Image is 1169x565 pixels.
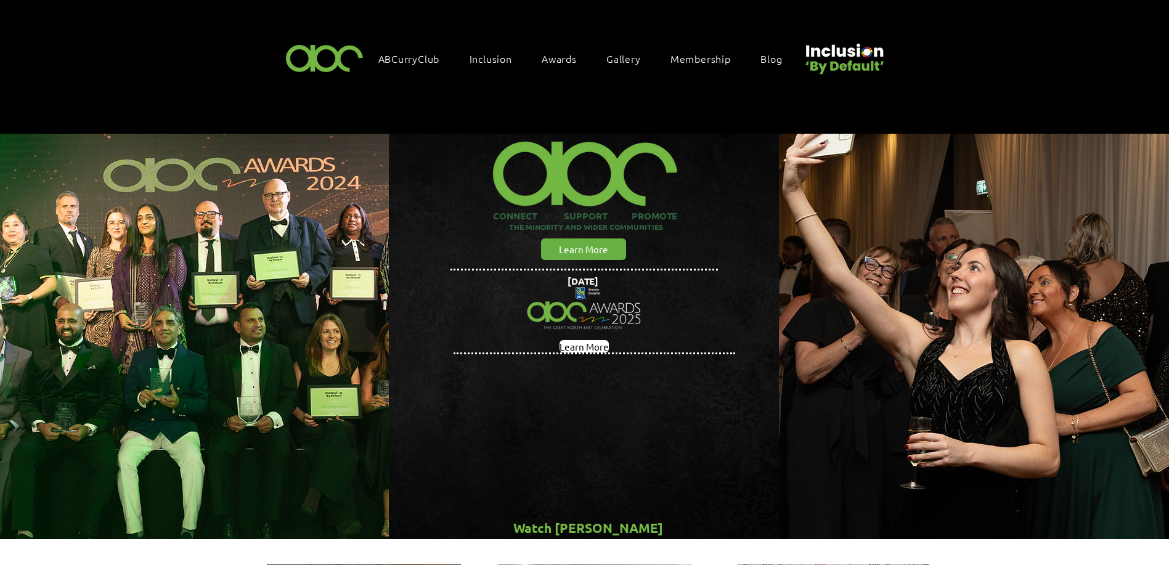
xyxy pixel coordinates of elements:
[493,209,677,222] span: CONNECT SUPPORT PROMOTE
[470,52,512,65] span: Inclusion
[801,33,886,76] img: Untitled design (22).png
[600,46,659,71] a: Gallery
[754,46,800,71] a: Blog
[560,340,609,352] a: Learn More
[606,52,641,65] span: Gallery
[670,52,731,65] span: Membership
[560,340,609,353] span: Learn More
[372,46,801,71] nav: Site
[664,46,749,71] a: Membership
[760,52,782,65] span: Blog
[559,243,608,256] span: Learn More
[389,134,779,561] img: abc background hero black.png
[520,273,648,344] img: Northern Insights Double Pager Apr 2025.png
[541,238,626,260] a: Learn More
[378,52,440,65] span: ABCurryClub
[542,52,577,65] span: Awards
[568,275,598,287] span: [DATE]
[509,222,663,232] span: THE MINORITY AND WIDER COMMUNITIES
[486,126,683,209] img: ABC-Logo-Blank-Background-01-01-2_edited.png
[372,46,458,71] a: ABCurryClub
[536,46,595,71] div: Awards
[463,46,531,71] div: Inclusion
[282,39,367,76] img: ABC-Logo-Blank-Background-01-01-2.png
[513,519,663,536] span: Watch [PERSON_NAME]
